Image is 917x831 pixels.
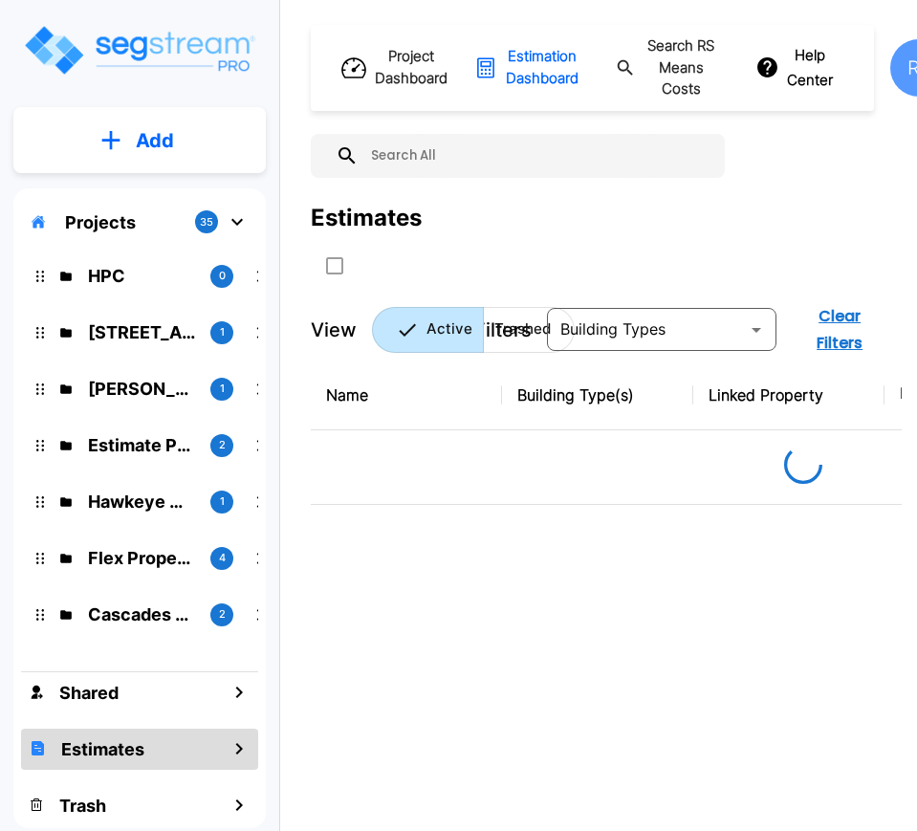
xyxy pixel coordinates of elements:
[13,113,266,168] button: Add
[65,209,136,235] p: Projects
[644,35,718,100] h1: Search RS Means Costs
[344,38,448,97] button: Project Dashboard
[219,437,226,453] p: 2
[219,550,226,566] p: 4
[326,383,487,406] div: Name
[88,263,195,289] p: HPC
[506,46,579,89] h1: Estimation Dashboard
[743,317,770,343] button: Open
[59,680,119,706] h1: Shared
[752,37,841,99] button: Help Center
[200,214,213,230] p: 35
[311,201,422,235] div: Estimates
[22,23,256,77] img: Logo
[470,38,585,97] button: Estimation Dashboard
[219,606,226,623] p: 2
[88,432,195,458] p: Estimate Property
[88,319,195,345] p: 138 Polecat Lane
[220,324,225,340] p: 1
[494,318,551,340] p: Trashed
[359,134,715,178] input: Search All
[693,361,884,430] th: Linked Property
[136,126,174,155] p: Add
[219,268,226,284] p: 0
[59,793,106,819] h1: Trash
[220,493,225,510] p: 1
[608,28,729,108] button: Search RS Means Costs
[372,307,484,353] button: Active
[88,489,195,514] p: Hawkeye Medical LLC
[426,318,472,340] p: Active
[483,307,575,353] button: Trashed
[61,736,144,762] h1: Estimates
[311,316,357,344] p: View
[502,361,693,430] th: Building Type(s)
[792,297,887,362] button: Clear Filters
[372,307,575,353] div: Platform
[88,545,195,571] p: Flex Properties
[375,46,448,89] h1: Project Dashboard
[553,317,740,343] input: Building Types
[88,376,195,402] p: Kessler Rental
[316,247,354,285] button: SelectAll
[88,601,195,627] p: Cascades Cover Two LLC
[220,381,225,397] p: 1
